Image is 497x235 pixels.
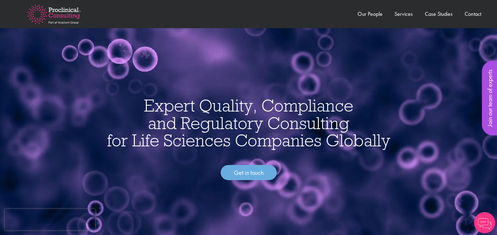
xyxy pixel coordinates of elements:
a: Get in touch [220,165,277,180]
iframe: reCAPTCHA [5,209,95,230]
a: Services [395,10,413,18]
a: Contact [465,10,481,18]
a: Case Studies [425,10,453,18]
h1: Expert Quality, Compliance and Regulatory Consulting for Life Sciences Companies Globally [7,97,490,149]
img: Chatbot [474,212,495,233]
a: Our People [358,10,383,18]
